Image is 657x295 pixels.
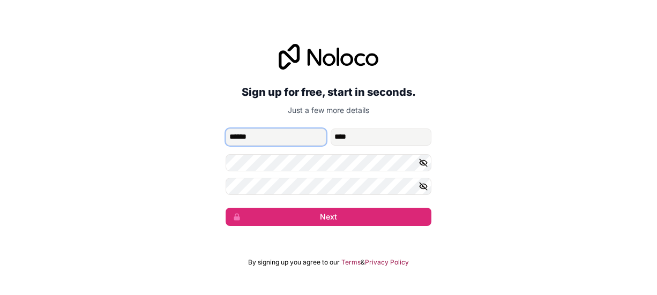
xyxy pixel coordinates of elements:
a: Privacy Policy [365,258,409,267]
input: Password [226,154,431,171]
p: Just a few more details [226,105,431,116]
span: By signing up you agree to our [248,258,340,267]
a: Terms [341,258,361,267]
input: given-name [226,128,326,146]
span: & [361,258,365,267]
input: Confirm password [226,178,431,195]
h2: Sign up for free, start in seconds. [226,82,431,102]
button: Next [226,208,431,226]
input: family-name [331,128,431,146]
